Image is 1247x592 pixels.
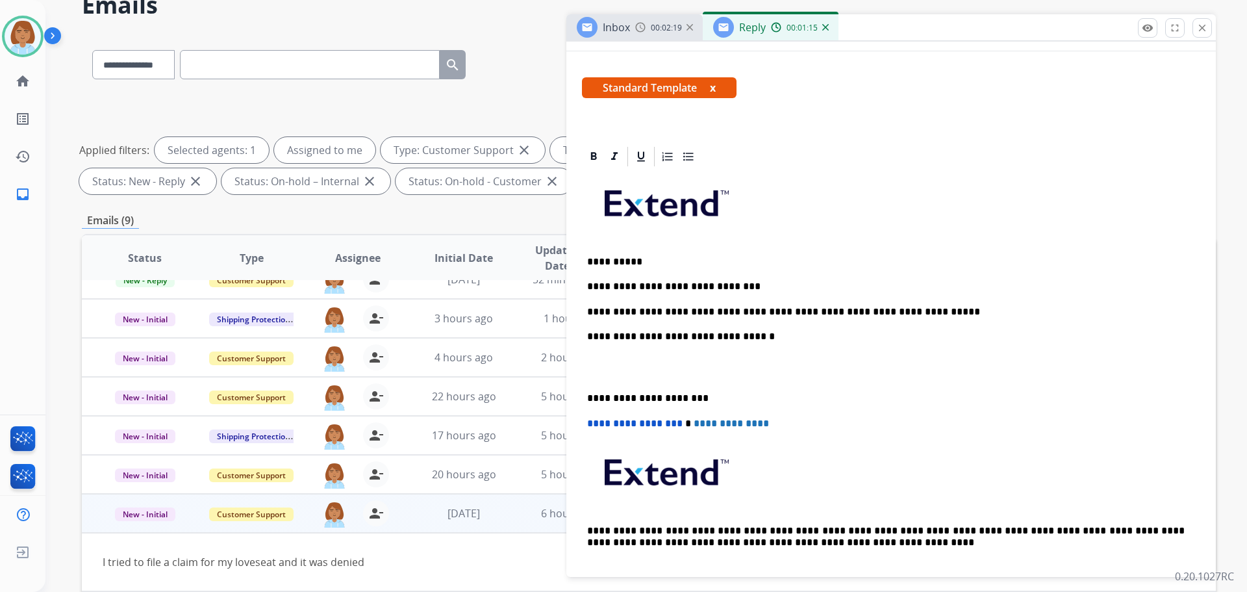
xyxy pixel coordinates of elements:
[447,506,480,521] span: [DATE]
[15,149,31,164] mat-icon: history
[209,430,298,443] span: Shipping Protection
[739,20,766,34] span: Reply
[1142,22,1153,34] mat-icon: remove_red_eye
[435,250,493,266] span: Initial Date
[435,350,493,365] span: 4 hours ago
[115,508,175,521] span: New - Initial
[710,80,716,96] button: x
[544,174,560,189] mat-icon: close
[435,311,493,326] span: 3 hours ago
[103,554,983,570] div: I tried to file a claim for my loveseat and it was denied
[432,467,496,482] span: 20 hours ago
[1169,22,1181,34] mat-icon: fullscreen
[603,20,630,34] span: Inbox
[221,168,390,194] div: Status: On-hold – Internal
[115,430,175,443] span: New - Initial
[209,352,294,365] span: Customer Support
[79,168,216,194] div: Status: New - Reply
[362,174,377,189] mat-icon: close
[787,23,818,33] span: 00:01:15
[115,391,175,404] span: New - Initial
[321,500,347,528] img: agent-avatar
[516,142,532,158] mat-icon: close
[368,311,384,326] mat-icon: person_remove
[335,250,381,266] span: Assignee
[541,506,599,521] span: 6 hours ago
[541,389,599,404] span: 5 hours ago
[321,461,347,489] img: agent-avatar
[541,350,599,365] span: 2 hours ago
[528,242,587,274] span: Updated Date
[584,147,603,166] div: Bold
[209,313,298,326] span: Shipping Protection
[5,18,41,55] img: avatar
[368,467,384,482] mat-icon: person_remove
[115,352,175,365] span: New - Initial
[240,250,264,266] span: Type
[582,77,737,98] span: Standard Template
[445,57,460,73] mat-icon: search
[679,147,698,166] div: Bullet List
[368,350,384,365] mat-icon: person_remove
[368,389,384,404] mat-icon: person_remove
[79,142,149,158] p: Applied filters:
[321,344,347,372] img: agent-avatar
[381,137,545,163] div: Type: Customer Support
[321,383,347,411] img: agent-avatar
[550,137,720,163] div: Type: Shipping Protection
[651,23,682,33] span: 00:02:19
[544,311,597,326] span: 1 hour ago
[15,187,31,202] mat-icon: inbox
[321,305,347,333] img: agent-avatar
[15,111,31,127] mat-icon: list_alt
[115,313,175,326] span: New - Initial
[188,174,203,189] mat-icon: close
[396,168,573,194] div: Status: On-hold - Customer
[605,147,624,166] div: Italic
[432,428,496,443] span: 17 hours ago
[541,428,599,443] span: 5 hours ago
[209,391,294,404] span: Customer Support
[155,137,269,163] div: Selected agents: 1
[432,389,496,404] span: 22 hours ago
[1196,22,1208,34] mat-icon: close
[82,212,139,229] p: Emails (9)
[658,147,677,166] div: Ordered List
[541,467,599,482] span: 5 hours ago
[274,137,375,163] div: Assigned to me
[209,469,294,482] span: Customer Support
[321,422,347,450] img: agent-avatar
[631,147,651,166] div: Underline
[368,428,384,443] mat-icon: person_remove
[368,506,384,521] mat-icon: person_remove
[115,469,175,482] span: New - Initial
[15,73,31,89] mat-icon: home
[209,508,294,521] span: Customer Support
[128,250,162,266] span: Status
[1175,569,1234,584] p: 0.20.1027RC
